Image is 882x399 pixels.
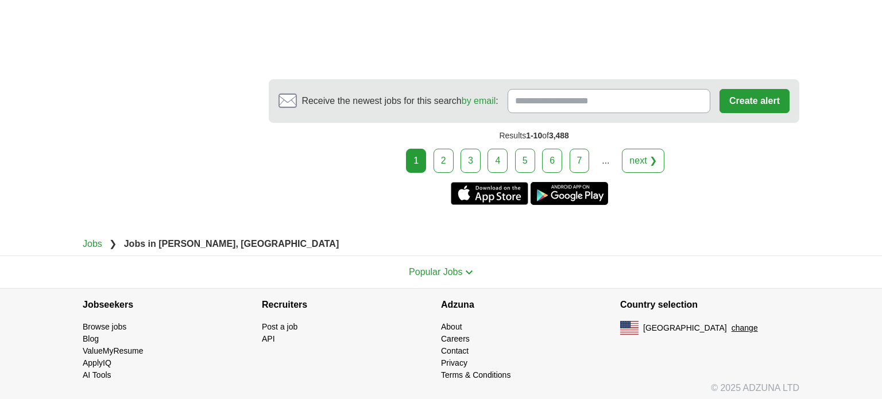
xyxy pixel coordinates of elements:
span: ❯ [109,239,117,249]
a: Blog [83,334,99,343]
a: by email [462,96,496,106]
button: Create alert [719,89,790,113]
a: 6 [542,149,562,173]
div: 1 [406,149,426,173]
span: Popular Jobs [409,267,462,277]
span: 1-10 [526,131,542,140]
span: Receive the newest jobs for this search : [301,94,498,108]
a: 3 [461,149,481,173]
img: US flag [620,321,639,335]
a: Browse jobs [83,322,126,331]
button: change [732,322,758,334]
a: next ❯ [622,149,664,173]
a: Post a job [262,322,297,331]
a: Privacy [441,358,467,367]
a: ValueMyResume [83,346,144,355]
span: 3,488 [549,131,569,140]
a: 7 [570,149,590,173]
a: 4 [488,149,508,173]
a: API [262,334,275,343]
a: AI Tools [83,370,111,379]
a: About [441,322,462,331]
a: Careers [441,334,470,343]
a: 5 [515,149,535,173]
a: ApplyIQ [83,358,111,367]
a: 2 [434,149,454,173]
div: ... [594,149,617,172]
div: Results of [269,123,799,149]
a: Get the iPhone app [451,182,528,205]
a: Jobs [83,239,102,249]
a: Get the Android app [531,182,608,205]
span: [GEOGRAPHIC_DATA] [643,322,727,334]
strong: Jobs in [PERSON_NAME], [GEOGRAPHIC_DATA] [124,239,339,249]
h4: Country selection [620,289,799,321]
a: Contact [441,346,469,355]
a: Terms & Conditions [441,370,510,379]
img: toggle icon [465,270,473,275]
